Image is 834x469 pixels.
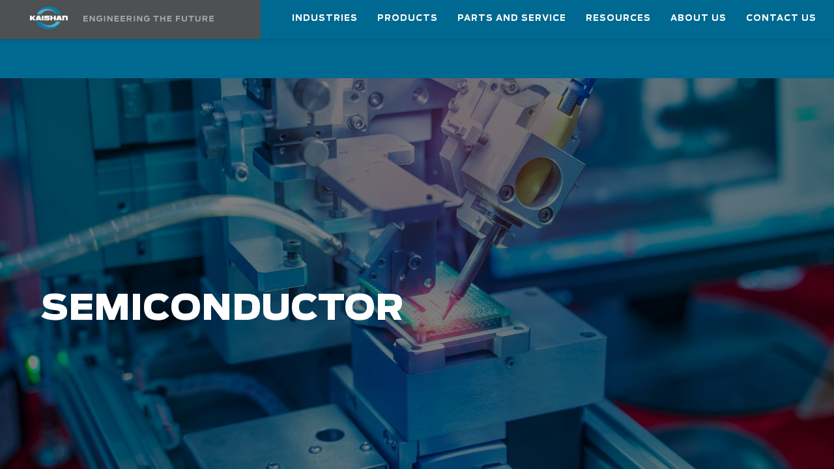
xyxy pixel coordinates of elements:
[457,1,566,36] a: Parts and Service
[41,289,665,330] h1: Semiconductor
[586,11,651,26] span: Resources
[670,1,726,36] a: About Us
[746,11,816,26] span: Contact Us
[746,1,816,36] a: Contact Us
[377,1,438,36] a: Products
[670,11,726,26] span: About Us
[292,11,358,26] span: Industries
[586,1,651,36] a: Resources
[377,11,438,26] span: Products
[83,16,214,21] img: Engineering the future
[292,1,358,36] a: Industries
[457,11,566,26] span: Parts and Service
